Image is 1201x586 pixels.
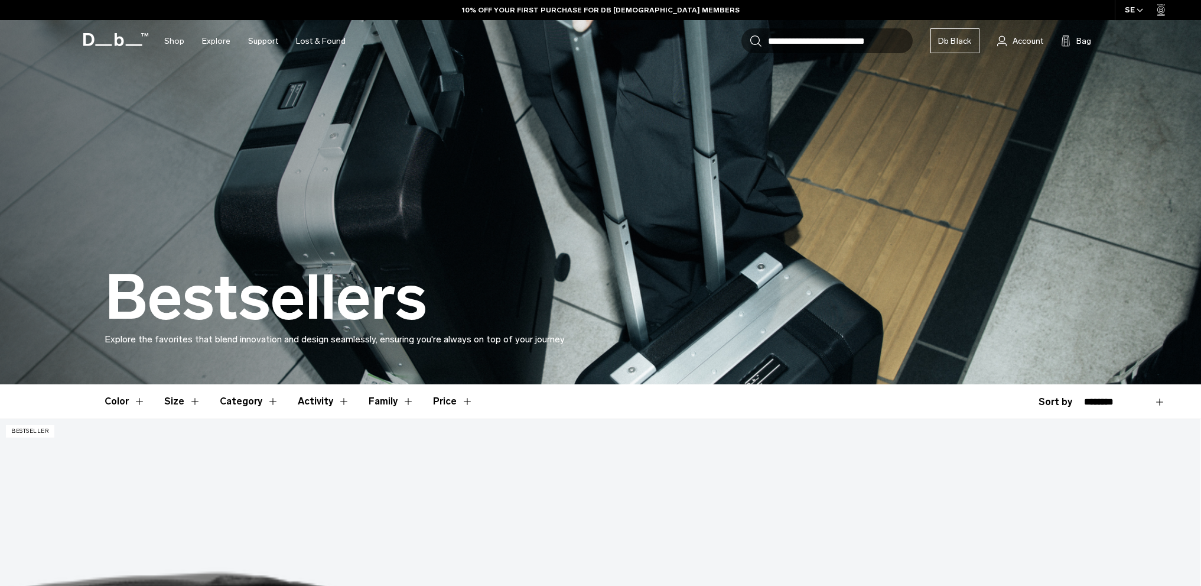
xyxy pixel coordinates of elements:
[298,384,350,419] button: Toggle Filter
[220,384,279,419] button: Toggle Filter
[369,384,414,419] button: Toggle Filter
[997,34,1043,48] a: Account
[1076,35,1091,47] span: Bag
[105,384,145,419] button: Toggle Filter
[164,20,184,62] a: Shop
[462,5,740,15] a: 10% OFF YOUR FIRST PURCHASE FOR DB [DEMOGRAPHIC_DATA] MEMBERS
[164,384,201,419] button: Toggle Filter
[1061,34,1091,48] button: Bag
[930,28,979,53] a: Db Black
[1013,35,1043,47] span: Account
[433,384,473,419] button: Toggle Price
[296,20,346,62] a: Lost & Found
[155,20,354,62] nav: Main Navigation
[6,425,54,438] p: Bestseller
[248,20,278,62] a: Support
[105,264,427,332] h1: Bestsellers
[202,20,230,62] a: Explore
[105,334,566,345] span: Explore the favorites that blend innovation and design seamlessly, ensuring you're always on top ...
